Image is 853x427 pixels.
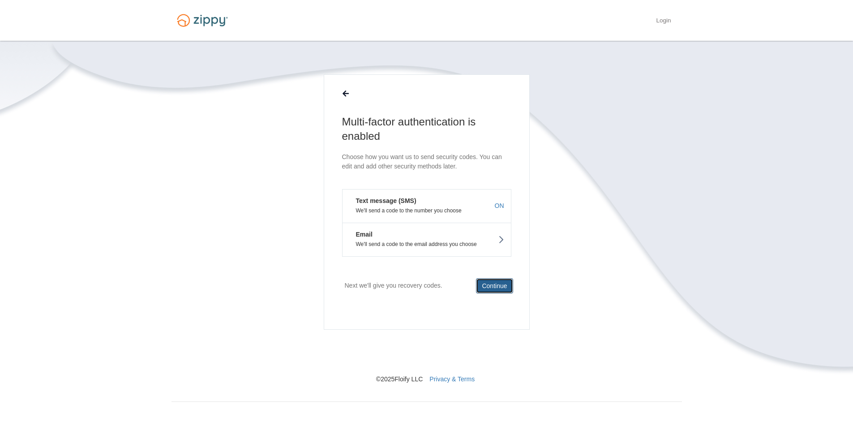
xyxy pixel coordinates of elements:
[349,207,504,214] p: We'll send a code to the number you choose
[342,115,511,143] h1: Multi-factor authentication is enabled
[342,152,511,171] p: Choose how you want us to send security codes. You can edit and add other security methods later.
[171,330,682,384] nav: © 2025 Floify LLC
[429,375,475,383] a: Privacy & Terms
[349,230,373,239] em: Email
[171,10,233,31] img: Logo
[656,17,671,26] a: Login
[349,241,504,247] p: We'll send a code to the email address you choose
[342,189,511,223] button: Text message (SMS)We'll send a code to the number you chooseON
[342,223,511,257] button: EmailWe'll send a code to the email address you choose
[349,196,416,205] em: Text message (SMS)
[345,278,442,293] p: Next we'll give you recovery codes.
[495,201,504,210] span: ON
[476,278,513,293] button: Continue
